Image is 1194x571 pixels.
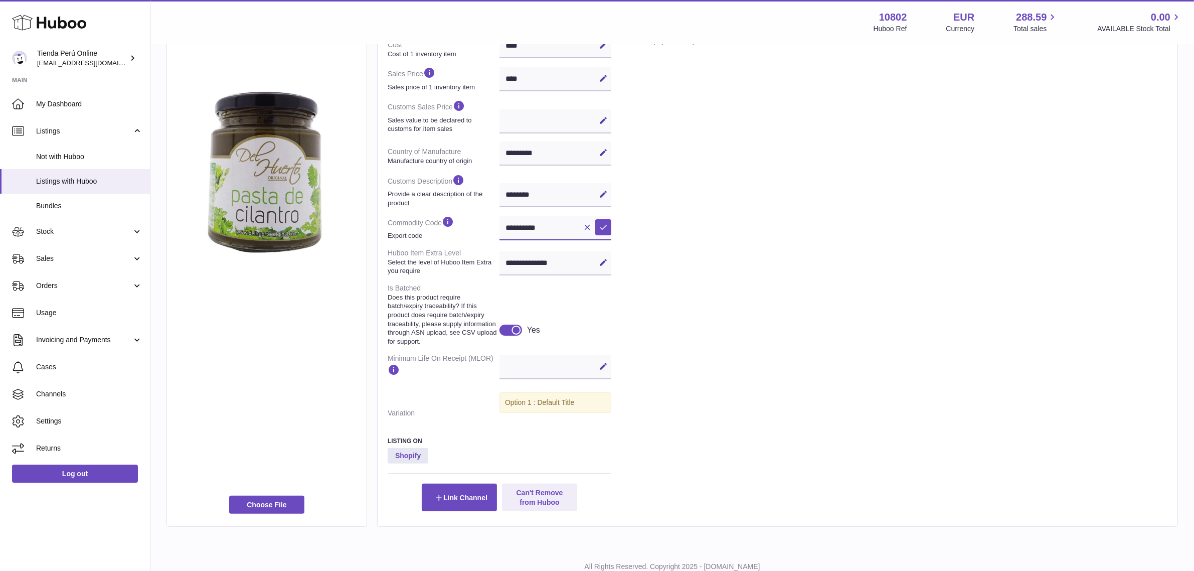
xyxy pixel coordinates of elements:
[388,190,497,207] strong: Provide a clear description of the product
[388,231,497,240] strong: Export code
[388,211,499,244] dt: Commodity Code
[229,496,304,514] span: Choose File
[12,51,27,66] img: internalAdmin-10802@internal.huboo.com
[388,258,497,275] strong: Select the level of Huboo Item Extra you require
[36,227,132,236] span: Stock
[388,244,499,279] dt: Huboo Item Extra Level
[36,335,132,345] span: Invoicing and Payments
[388,143,499,169] dt: Country of Manufacture
[36,416,142,426] span: Settings
[1151,11,1170,24] span: 0.00
[37,49,127,68] div: Tienda Perú Online
[1097,11,1182,34] a: 0.00 AVAILABLE Stock Total
[36,362,142,372] span: Cases
[36,126,132,136] span: Listings
[36,389,142,399] span: Channels
[422,484,497,511] button: Link Channel
[388,157,497,166] strong: Manufacture country of origin
[388,116,497,133] strong: Sales value to be declared to customs for item sales
[36,281,132,291] span: Orders
[1097,24,1182,34] span: AVAILABLE Stock Total
[388,95,499,137] dt: Customs Sales Price
[953,11,974,24] strong: EUR
[36,152,142,162] span: Not with Huboo
[388,404,499,422] dt: Variation
[388,437,611,445] h3: Listing On
[36,308,142,318] span: Usage
[388,62,499,95] dt: Sales Price
[879,11,907,24] strong: 10802
[1016,11,1047,24] span: 288.59
[388,350,499,383] dt: Minimum Life On Receipt (MLOR)
[36,177,142,186] span: Listings with Huboo
[36,99,142,109] span: My Dashboard
[388,279,499,350] dt: Is Batched
[499,392,611,413] div: Option 1 : Default Title
[388,36,499,62] dt: Cost
[946,24,975,34] div: Currency
[388,50,497,59] strong: Cost of 1 inventory item
[177,82,357,262] img: pasta-de-cilantro-del-huerto-A.jpg
[36,201,142,211] span: Bundles
[502,484,577,511] button: Can't Remove from Huboo
[388,83,497,92] strong: Sales price of 1 inventory item
[1013,11,1058,34] a: 288.59 Total sales
[527,325,540,336] div: Yes
[388,170,499,211] dt: Customs Description
[36,444,142,453] span: Returns
[36,254,132,263] span: Sales
[874,24,907,34] div: Huboo Ref
[388,448,428,464] strong: Shopify
[1013,24,1058,34] span: Total sales
[37,59,147,67] span: [EMAIL_ADDRESS][DOMAIN_NAME]
[12,465,138,483] a: Log out
[388,293,497,346] strong: Does this product require batch/expiry traceability? If this product does require batch/expiry tr...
